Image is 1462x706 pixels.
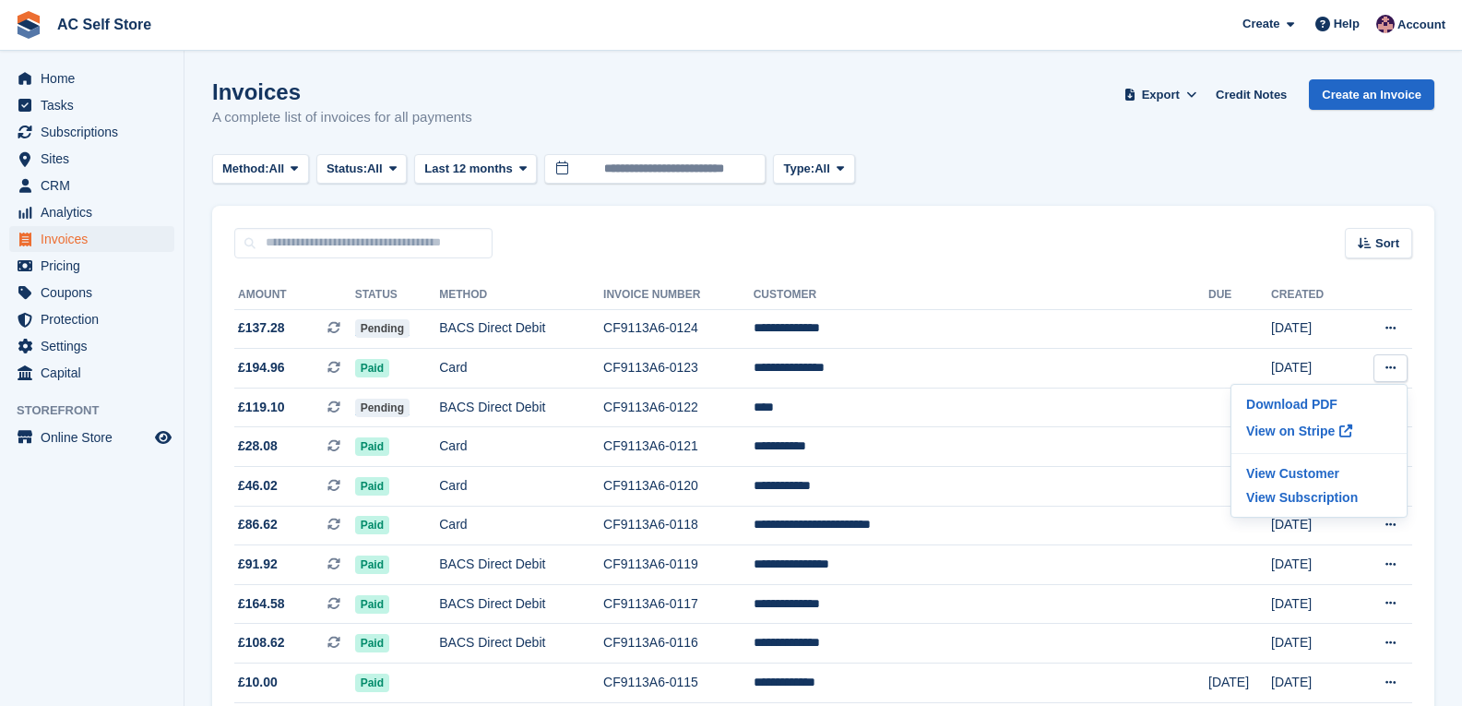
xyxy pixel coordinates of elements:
[41,199,151,225] span: Analytics
[234,281,355,310] th: Amount
[439,388,603,427] td: BACS Direct Debit
[1271,309,1352,349] td: [DATE]
[414,154,537,185] button: Last 12 months
[1271,664,1352,703] td: [DATE]
[1309,79,1434,110] a: Create an Invoice
[1271,624,1352,664] td: [DATE]
[1242,15,1279,33] span: Create
[439,427,603,467] td: Card
[355,595,389,614] span: Paid
[1271,584,1352,624] td: [DATE]
[439,309,603,349] td: BACS Direct Debit
[1208,281,1271,310] th: Due
[41,360,151,386] span: Capital
[1142,86,1180,104] span: Export
[9,360,174,386] a: menu
[41,306,151,332] span: Protection
[41,226,151,252] span: Invoices
[238,437,278,456] span: £28.08
[754,281,1208,310] th: Customer
[1208,79,1294,110] a: Credit Notes
[1239,461,1399,485] a: View Customer
[355,516,389,534] span: Paid
[238,318,285,338] span: £137.28
[9,253,174,279] a: menu
[355,319,410,338] span: Pending
[1208,664,1271,703] td: [DATE]
[355,477,389,496] span: Paid
[355,634,389,652] span: Paid
[603,584,754,624] td: CF9113A6-0117
[439,506,603,545] td: Card
[316,154,407,185] button: Status: All
[152,426,174,449] a: Preview store
[1239,416,1399,446] a: View on Stripe
[1375,234,1399,253] span: Sort
[238,633,285,652] span: £108.62
[439,545,603,585] td: BACS Direct Debit
[238,673,278,692] span: £10.00
[212,107,472,128] p: A complete list of invoices for all payments
[603,427,754,467] td: CF9113A6-0121
[9,119,174,145] a: menu
[439,349,603,389] td: Card
[41,333,151,359] span: Settings
[327,160,367,178] span: Status:
[603,309,754,349] td: CF9113A6-0124
[424,160,512,178] span: Last 12 months
[439,624,603,664] td: BACS Direct Debit
[269,160,285,178] span: All
[9,226,174,252] a: menu
[1271,545,1352,585] td: [DATE]
[212,79,472,104] h1: Invoices
[603,281,754,310] th: Invoice Number
[9,333,174,359] a: menu
[603,388,754,427] td: CF9113A6-0122
[9,146,174,172] a: menu
[9,92,174,118] a: menu
[41,280,151,305] span: Coupons
[603,349,754,389] td: CF9113A6-0123
[50,9,159,40] a: AC Self Store
[9,280,174,305] a: menu
[238,476,278,496] span: £46.02
[9,66,174,91] a: menu
[773,154,854,185] button: Type: All
[1239,485,1399,509] a: View Subscription
[41,173,151,198] span: CRM
[238,515,278,534] span: £86.62
[1397,16,1445,34] span: Account
[603,545,754,585] td: CF9113A6-0119
[41,146,151,172] span: Sites
[9,199,174,225] a: menu
[814,160,830,178] span: All
[603,506,754,545] td: CF9113A6-0118
[41,92,151,118] span: Tasks
[355,359,389,377] span: Paid
[41,66,151,91] span: Home
[41,425,151,450] span: Online Store
[1120,79,1201,110] button: Export
[212,154,309,185] button: Method: All
[355,399,410,417] span: Pending
[1239,392,1399,416] a: Download PDF
[439,584,603,624] td: BACS Direct Debit
[1271,506,1352,545] td: [DATE]
[1376,15,1395,33] img: Ted Cox
[238,594,285,614] span: £164.58
[238,358,285,377] span: £194.96
[439,467,603,507] td: Card
[355,674,389,692] span: Paid
[15,11,42,39] img: stora-icon-8386f47178a22dfd0bd8f6a31ec36ba5ce8667c1dd55bd0f319d3a0aa187defe.svg
[9,425,174,450] a: menu
[1271,281,1352,310] th: Created
[1334,15,1360,33] span: Help
[603,624,754,664] td: CF9113A6-0116
[222,160,269,178] span: Method:
[367,160,383,178] span: All
[1271,349,1352,389] td: [DATE]
[238,555,278,574] span: £91.92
